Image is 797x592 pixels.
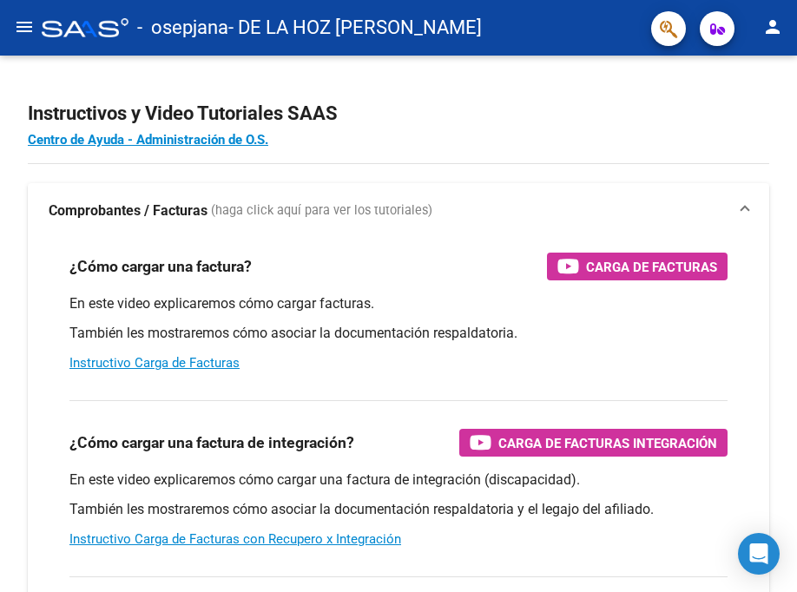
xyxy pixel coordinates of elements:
span: - osepjana [137,9,228,47]
a: Instructivo Carga de Facturas con Recupero x Integración [69,531,401,547]
button: Carga de Facturas Integración [459,429,728,457]
mat-expansion-panel-header: Comprobantes / Facturas (haga click aquí para ver los tutoriales) [28,183,769,239]
p: En este video explicaremos cómo cargar facturas. [69,294,728,313]
p: En este video explicaremos cómo cargar una factura de integración (discapacidad). [69,470,728,490]
strong: Comprobantes / Facturas [49,201,207,220]
span: Carga de Facturas [586,256,717,278]
h3: ¿Cómo cargar una factura? [69,254,252,279]
span: - DE LA HOZ [PERSON_NAME] [228,9,482,47]
p: También les mostraremos cómo asociar la documentación respaldatoria. [69,324,728,343]
mat-icon: menu [14,16,35,37]
span: (haga click aquí para ver los tutoriales) [211,201,432,220]
p: También les mostraremos cómo asociar la documentación respaldatoria y el legajo del afiliado. [69,500,728,519]
h3: ¿Cómo cargar una factura de integración? [69,431,354,455]
a: Instructivo Carga de Facturas [69,355,240,371]
mat-icon: person [762,16,783,37]
span: Carga de Facturas Integración [498,432,717,454]
h2: Instructivos y Video Tutoriales SAAS [28,97,769,130]
button: Carga de Facturas [547,253,728,280]
div: Open Intercom Messenger [738,533,780,575]
a: Centro de Ayuda - Administración de O.S. [28,132,268,148]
